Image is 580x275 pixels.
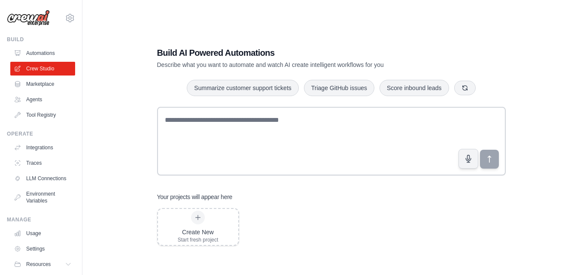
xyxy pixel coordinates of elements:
button: Score inbound leads [380,80,449,96]
button: Click to speak your automation idea [459,149,478,169]
div: Build [7,36,75,43]
a: Traces [10,156,75,170]
div: Manage [7,216,75,223]
div: Operate [7,130,75,137]
button: Triage GitHub issues [304,80,374,96]
button: Summarize customer support tickets [187,80,298,96]
h3: Your projects will appear here [157,193,233,201]
img: Logo [7,10,50,26]
button: Resources [10,257,75,271]
a: Crew Studio [10,62,75,76]
span: Resources [26,261,51,268]
a: Settings [10,242,75,256]
button: Get new suggestions [454,81,476,95]
h1: Build AI Powered Automations [157,47,446,59]
a: LLM Connections [10,172,75,185]
a: Marketplace [10,77,75,91]
a: Agents [10,93,75,106]
a: Tool Registry [10,108,75,122]
a: Usage [10,227,75,240]
a: Integrations [10,141,75,154]
a: Environment Variables [10,187,75,208]
a: Automations [10,46,75,60]
div: Start fresh project [178,236,219,243]
p: Describe what you want to automate and watch AI create intelligent workflows for you [157,60,446,69]
div: Create New [178,228,219,236]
